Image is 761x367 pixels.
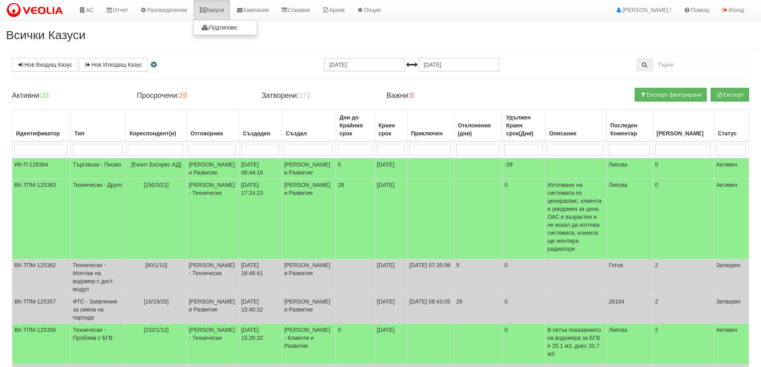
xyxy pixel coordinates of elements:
[609,298,624,305] span: 26104
[547,181,604,253] p: Източване на системата по ценоразпис, клиента е уведомен за цена. ОАС е възрастен и не искал да и...
[282,158,336,179] td: [PERSON_NAME] и Развитие
[502,179,545,259] td: 0
[6,28,755,42] h2: Всички Казуси
[714,296,749,324] td: Затворен
[187,259,239,296] td: [PERSON_NAME] - Технически
[12,296,71,324] td: ВК-ТПМ-125357
[377,120,405,139] div: Краен срок
[12,58,77,71] a: Нов Входящ Казус
[407,296,454,324] td: [DATE] 08:43:05
[12,179,71,259] td: ВК-ТПМ-125363
[609,262,623,268] span: Готов
[502,324,545,364] td: 0
[375,259,407,296] td: [DATE]
[194,22,257,33] a: Подтипове
[502,259,545,296] td: 0
[456,120,500,139] div: Отклонение (дни)
[606,110,653,142] th: Последен Коментар: No sort applied, activate to apply an ascending sort
[145,262,167,268] span: [80/1/10]
[653,58,749,71] input: Търсене по Идентификатор, Бл/Вх/Ап, Тип, Описание, Моб. Номер, Имейл, Файл, Коментар,
[73,128,123,139] div: Тип
[282,324,336,364] td: [PERSON_NAME] - Клиенти и Развитие
[149,62,159,67] i: Настройки
[653,324,714,364] td: 2
[71,179,126,259] td: Технически - Друго
[239,259,282,296] td: [DATE] 16:48:41
[12,158,71,179] td: ИК-П-125364
[545,110,606,142] th: Описание: No sort applied, activate to apply an ascending sort
[71,324,126,364] td: Технически - Проблем с БГВ
[187,324,239,364] td: [PERSON_NAME] - Технически
[239,179,282,259] td: [DATE] 17:24:23
[375,158,407,179] td: [DATE]
[375,296,407,324] td: [DATE]
[609,120,651,139] div: Последен Коментар
[502,296,545,324] td: 0
[714,158,749,179] td: Активен
[375,179,407,259] td: [DATE]
[454,110,502,142] th: Отклонение (дни): No sort applied, activate to apply an ascending sort
[338,182,344,188] span: 28
[714,259,749,296] td: Затворен
[386,92,499,100] h4: Важни:
[338,112,373,139] div: Дни до Крайния срок
[6,2,67,19] img: VeoliaLogo.png
[407,110,454,142] th: Приключен: No sort applied, activate to apply an ascending sort
[714,324,749,364] td: Активен
[653,110,714,142] th: Брой Файлове: No sort applied, activate to apply an ascending sort
[653,259,714,296] td: 2
[609,182,628,188] span: Липсва
[239,158,282,179] td: [DATE] 08:44:16
[547,326,604,358] p: В петък показанието на водомера за БГВ е 25.1 м3, днес 20.7 м3
[284,128,333,139] div: Създал
[189,128,237,139] div: Отговорник
[336,110,375,142] th: Дни до Крайния срок: No sort applied, activate to apply an ascending sort
[655,128,712,139] div: [PERSON_NAME]
[653,179,714,259] td: 0
[454,296,502,324] td: 28
[144,327,169,333] span: [152/1/12]
[41,91,49,99] b: 32
[502,158,545,179] td: -29
[144,182,169,188] span: [150/3/21]
[179,91,187,99] b: 20
[79,58,147,71] a: Нов Изходящ Казус
[137,92,249,100] h4: Просрочени:
[454,259,502,296] td: 5
[502,110,545,142] th: Удължен Краен срок(Дни): No sort applied, activate to apply an ascending sort
[12,92,125,100] h4: Активни:
[714,179,749,259] td: Активен
[338,327,341,333] span: 0
[71,296,126,324] td: ФТС - Заявление за смяна на партида
[187,110,239,142] th: Отговорник: No sort applied, activate to apply an ascending sort
[609,161,628,168] span: Липсва
[714,110,749,142] th: Статус: No sort applied, activate to apply an ascending sort
[239,110,282,142] th: Създаден: No sort applied, activate to apply an ascending sort
[547,128,604,139] div: Описание
[71,110,126,142] th: Тип: No sort applied, activate to apply an ascending sort
[299,91,311,99] b: 172
[131,161,181,168] span: [Еконт Експрес АД]
[282,179,336,259] td: [PERSON_NAME] и Развитие
[282,296,336,324] td: [PERSON_NAME] и Развитие
[409,128,452,139] div: Приключен
[12,259,71,296] td: ВК-ТПМ-125362
[262,92,374,100] h4: Затворени:
[635,88,707,101] button: Експорт филтрирани
[338,161,341,168] span: 0
[14,128,68,139] div: Идентификатор
[282,259,336,296] td: [PERSON_NAME] и Развитие
[716,128,747,139] div: Статус
[410,91,414,99] b: 0
[239,296,282,324] td: [DATE] 15:40:32
[144,298,169,305] span: [16/19/20]
[12,324,71,364] td: ВК-ТПМ-125356
[126,110,187,142] th: Кореспондент(и): No sort applied, activate to apply an ascending sort
[407,259,454,296] td: [DATE] 07:35:06
[653,158,714,179] td: 0
[239,324,282,364] td: [DATE] 15:26:32
[375,324,407,364] td: [DATE]
[12,110,71,142] th: Идентификатор: No sort applied, activate to apply an ascending sort
[187,158,239,179] td: [PERSON_NAME] и Развитие
[71,158,126,179] td: Търговски - Писмо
